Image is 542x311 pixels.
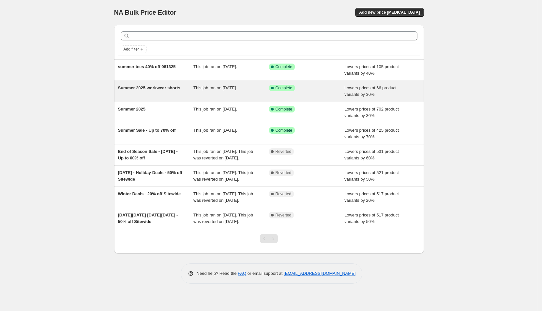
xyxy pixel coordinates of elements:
span: End of Season Sale - [DATE] - Up to 60% off [118,149,178,160]
span: This job ran on [DATE]. [193,107,237,111]
button: Add filter [121,45,147,53]
span: Lowers prices of 517 product variants by 50% [344,213,399,224]
a: [EMAIL_ADDRESS][DOMAIN_NAME] [284,271,355,276]
span: Lowers prices of 105 product variants by 40% [344,64,399,76]
span: Reverted [276,213,292,218]
span: This job ran on [DATE]. This job was reverted on [DATE]. [193,213,253,224]
button: Add new price [MEDICAL_DATA] [355,8,424,17]
span: Need help? Read the [197,271,238,276]
span: [DATE] - Holiday Deals - 50% off Sitewide [118,170,183,182]
span: Summer 2025 [118,107,146,111]
span: Complete [276,107,292,112]
a: FAQ [238,271,246,276]
span: This job ran on [DATE]. This job was reverted on [DATE]. [193,170,253,182]
span: Lowers prices of 521 product variants by 50% [344,170,399,182]
nav: Pagination [260,234,278,243]
span: Reverted [276,191,292,197]
span: Reverted [276,149,292,154]
span: This job ran on [DATE]. [193,128,237,133]
span: This job ran on [DATE]. This job was reverted on [DATE]. [193,191,253,203]
span: Winter Deals - 20% off Sitewide [118,191,181,196]
span: Complete [276,128,292,133]
span: Summer Sale - Up to 70% off [118,128,176,133]
span: Lowers prices of 702 product variants by 30% [344,107,399,118]
span: Lowers prices of 531 product variants by 60% [344,149,399,160]
span: Summer 2025 workwear shorts [118,85,180,90]
span: NA Bulk Price Editor [114,9,176,16]
span: Complete [276,85,292,91]
span: Lowers prices of 517 product variants by 20% [344,191,399,203]
span: Add new price [MEDICAL_DATA] [359,10,420,15]
span: Complete [276,64,292,69]
span: summer tees 40% off 081325 [118,64,176,69]
span: This job ran on [DATE]. [193,85,237,90]
span: This job ran on [DATE]. This job was reverted on [DATE]. [193,149,253,160]
span: Lowers prices of 66 product variants by 30% [344,85,397,97]
span: Lowers prices of 425 product variants by 70% [344,128,399,139]
span: [DATE][DATE] [DATE][DATE] - 50% off Sitewide [118,213,178,224]
span: This job ran on [DATE]. [193,64,237,69]
span: or email support at [246,271,284,276]
span: Reverted [276,170,292,175]
span: Add filter [124,47,139,52]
